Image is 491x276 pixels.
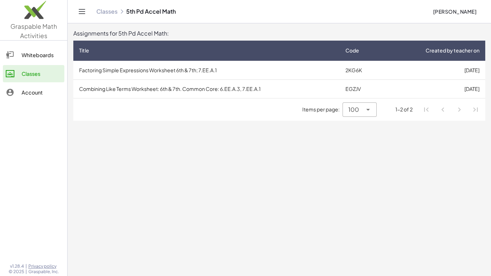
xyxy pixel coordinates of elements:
div: Account [22,88,61,97]
a: Classes [96,8,118,15]
a: Classes [3,65,64,82]
span: | [26,263,27,269]
td: [DATE] [385,79,485,98]
span: | [26,269,27,275]
span: 100 [348,105,359,114]
span: © 2025 [9,269,24,275]
span: Graspable Math Activities [10,22,57,40]
a: Whiteboards [3,46,64,64]
td: 2KG6K [340,61,385,79]
span: Items per page: [302,106,343,113]
div: Assignments for 5th Pd Accel Math: [73,29,485,38]
td: Combining Like Terms Worksheet: 6th & 7th. Common Core: 6.EE.A.3, 7.EE.A.1 [73,79,340,98]
span: [PERSON_NAME] [433,8,477,15]
a: Account [3,84,64,101]
nav: Pagination Navigation [418,101,484,118]
div: Whiteboards [22,51,61,59]
div: Classes [22,69,61,78]
span: v1.28.4 [10,263,24,269]
div: 1-2 of 2 [395,106,413,113]
span: Graspable, Inc. [28,269,59,275]
button: Toggle navigation [76,6,88,17]
span: Title [79,47,89,54]
td: EGZJV [340,79,385,98]
a: Privacy policy [28,263,59,269]
button: [PERSON_NAME] [427,5,482,18]
span: Created by teacher on [426,47,479,54]
td: Factoring Simple Expressions Worksheet 6th & 7th; 7.EE.A.1 [73,61,340,79]
span: Code [345,47,359,54]
td: [DATE] [385,61,485,79]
